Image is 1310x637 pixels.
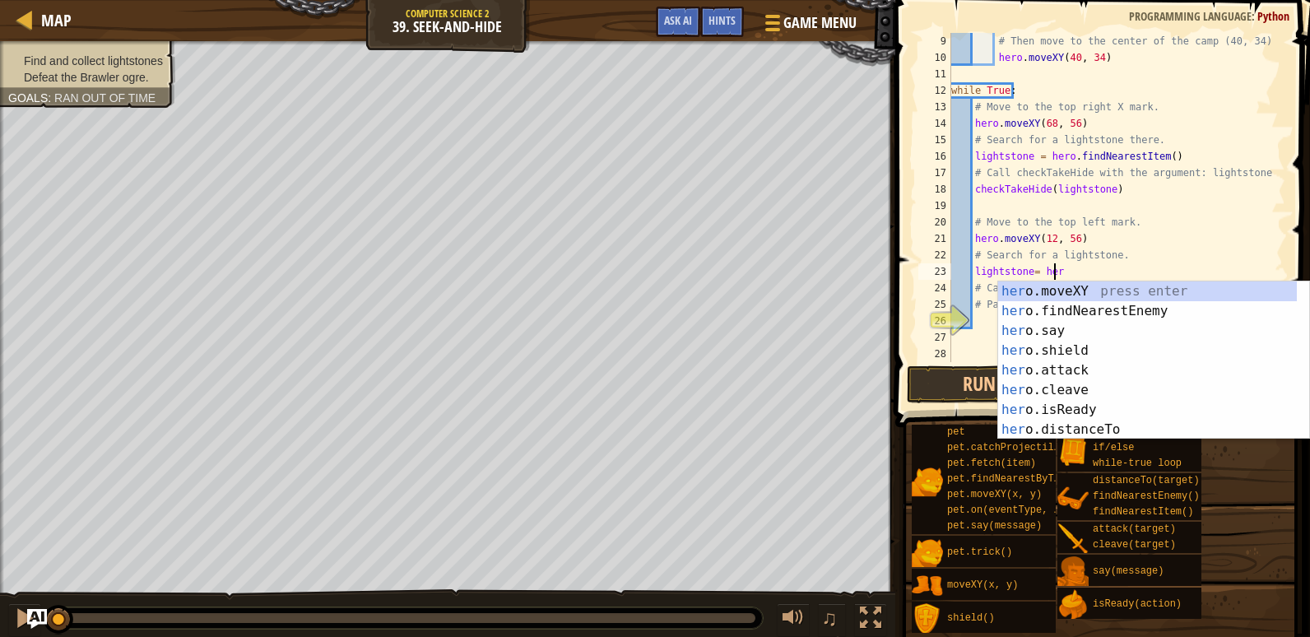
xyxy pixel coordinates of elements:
[33,9,72,31] a: Map
[54,91,156,105] span: Ran out of time
[1093,442,1134,453] span: if/else
[48,91,54,105] span: :
[947,546,1012,558] span: pet.trick()
[918,329,951,346] div: 27
[1057,589,1089,621] img: portrait.png
[947,473,1107,485] span: pet.findNearestByType(type)
[1129,8,1252,24] span: Programming language
[1093,539,1176,551] span: cleave(target)
[918,165,951,181] div: 17
[818,603,846,637] button: ♫
[1057,556,1089,588] img: portrait.png
[1057,435,1089,466] img: portrait.png
[947,579,1018,591] span: moveXY(x, y)
[41,9,72,31] span: Map
[821,606,838,630] span: ♫
[854,603,887,637] button: Toggle fullscreen
[947,489,1042,500] span: pet.moveXY(x, y)
[8,53,163,69] li: Find and collect lightstones
[918,280,951,296] div: 24
[947,426,965,438] span: pet
[752,7,866,45] button: Game Menu
[918,296,951,313] div: 25
[1093,475,1200,486] span: distanceTo(target)
[1057,483,1089,514] img: portrait.png
[918,346,951,362] div: 28
[918,198,951,214] div: 19
[947,458,1036,469] span: pet.fetch(item)
[918,230,951,247] div: 21
[918,49,951,66] div: 10
[1093,491,1200,502] span: findNearestEnemy()
[656,7,700,37] button: Ask AI
[947,442,1101,453] span: pet.catchProjectile(arrow)
[912,537,943,569] img: portrait.png
[918,313,951,329] div: 26
[918,214,951,230] div: 20
[1093,523,1176,535] span: attack(target)
[918,82,951,99] div: 12
[947,520,1042,532] span: pet.say(message)
[918,247,951,263] div: 22
[947,612,995,624] span: shield()
[777,603,810,637] button: Adjust volume
[27,609,47,629] button: Ask AI
[918,181,951,198] div: 18
[918,148,951,165] div: 16
[918,263,951,280] div: 23
[907,365,1090,403] button: Run ⇧↵
[912,603,943,635] img: portrait.png
[918,132,951,148] div: 15
[708,12,736,28] span: Hints
[918,66,951,82] div: 11
[1093,598,1182,610] span: isReady(action)
[918,99,951,115] div: 13
[1057,523,1089,555] img: portrait.png
[8,69,163,86] li: Defeat the Brawler ogre.
[1252,8,1257,24] span: :
[1093,506,1193,518] span: findNearestItem()
[664,12,692,28] span: Ask AI
[24,71,149,84] span: Defeat the Brawler ogre.
[912,466,943,497] img: portrait.png
[8,91,48,105] span: Goals
[918,33,951,49] div: 9
[8,603,41,637] button: Ctrl + P: Pause
[783,12,857,34] span: Game Menu
[918,115,951,132] div: 14
[1257,8,1289,24] span: Python
[1093,458,1182,469] span: while-true loop
[24,54,163,67] span: Find and collect lightstones
[947,504,1101,516] span: pet.on(eventType, handler)
[1093,565,1164,577] span: say(message)
[912,570,943,602] img: portrait.png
